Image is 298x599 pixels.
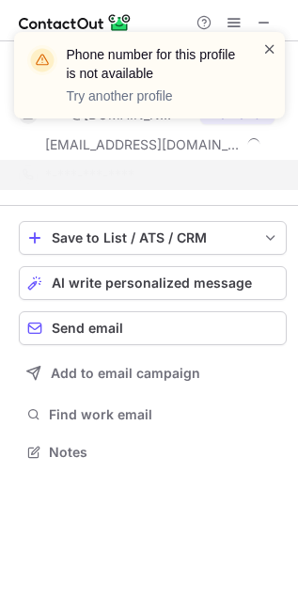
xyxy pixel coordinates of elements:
button: Send email [19,311,287,345]
button: save-profile-one-click [19,221,287,255]
header: Phone number for this profile is not available [67,45,240,83]
button: AI write personalized message [19,266,287,300]
span: Find work email [49,406,279,423]
span: Send email [52,321,123,336]
span: Add to email campaign [51,366,200,381]
p: Try another profile [67,87,240,105]
img: ContactOut v5.3.10 [19,11,132,34]
button: Add to email campaign [19,356,287,390]
button: Notes [19,439,287,465]
button: Find work email [19,402,287,428]
span: AI write personalized message [52,276,252,291]
img: warning [27,45,57,75]
div: Save to List / ATS / CRM [52,230,254,245]
span: Notes [49,444,279,461]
